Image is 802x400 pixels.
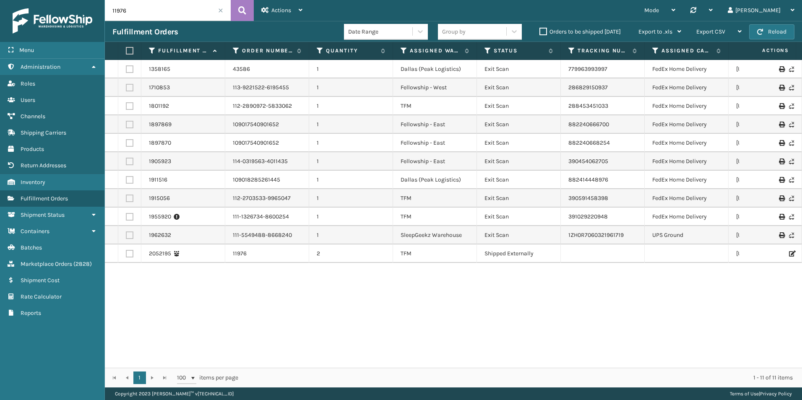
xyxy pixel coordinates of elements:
[271,7,291,14] span: Actions
[13,8,92,34] img: logo
[348,27,413,36] div: Date Range
[309,189,393,208] td: 1
[393,78,477,97] td: Fellowship - West
[789,251,794,257] i: Edit
[568,158,608,165] a: 390454062705
[149,231,171,239] a: 1962632
[233,65,250,73] a: 43586
[177,371,238,384] span: items per page
[21,96,35,104] span: Users
[233,231,292,239] a: 111-5549488-8668240
[309,208,393,226] td: 1
[149,213,171,221] a: 1955920
[19,47,34,54] span: Menu
[309,244,393,263] td: 2
[21,309,41,317] span: Reports
[393,208,477,226] td: TFM
[568,65,607,73] a: 779963993997
[393,97,477,115] td: TFM
[494,47,544,55] label: Status
[393,189,477,208] td: TFM
[789,232,794,238] i: Never Shipped
[149,120,172,129] a: 1897869
[309,60,393,78] td: 1
[789,140,794,146] i: Never Shipped
[21,162,66,169] span: Return Addresses
[309,97,393,115] td: 1
[250,374,793,382] div: 1 - 11 of 11 items
[638,28,672,35] span: Export to .xls
[149,65,170,73] a: 1358165
[21,260,72,268] span: Marketplace Orders
[645,60,729,78] td: FedEx Home Delivery
[21,113,45,120] span: Channels
[393,171,477,189] td: Dallas (Peak Logistics)
[779,232,784,238] i: Print Label
[749,24,794,39] button: Reload
[21,211,65,218] span: Shipment Status
[233,249,247,258] a: 11976
[477,226,561,244] td: Exit Scan
[233,157,288,166] a: 114-0319563-4011435
[779,85,784,91] i: Print Label
[21,129,66,136] span: Shipping Carriers
[779,158,784,164] i: Print Label
[149,176,167,184] a: 1911516
[233,83,289,92] a: 113-9221522-6195455
[779,122,784,127] i: Print Label
[789,195,794,201] i: Never Shipped
[568,195,608,202] a: 390591458398
[568,231,624,239] a: 1ZH0R7060321961719
[568,176,608,183] a: 882414448976
[736,44,794,57] span: Actions
[149,194,170,203] a: 1915056
[779,177,784,183] i: Print Label
[539,28,621,35] label: Orders to be shipped [DATE]
[393,60,477,78] td: Dallas (Peak Logistics)
[661,47,712,55] label: Assigned Carrier Service
[645,226,729,244] td: UPS Ground
[730,391,759,397] a: Terms of Use
[696,28,725,35] span: Export CSV
[309,171,393,189] td: 1
[21,293,62,300] span: Rate Calculator
[779,66,784,72] i: Print Label
[477,97,561,115] td: Exit Scan
[309,115,393,134] td: 1
[645,97,729,115] td: FedEx Home Delivery
[779,195,784,201] i: Print Label
[779,103,784,109] i: Print Label
[578,47,628,55] label: Tracking Number
[645,208,729,226] td: FedEx Home Delivery
[393,244,477,263] td: TFM
[115,387,234,400] p: Copyright 2023 [PERSON_NAME]™ v [TECHNICAL_ID]
[21,179,45,186] span: Inventory
[309,226,393,244] td: 1
[326,47,377,55] label: Quantity
[442,27,466,36] div: Group by
[645,189,729,208] td: FedEx Home Delivery
[789,177,794,183] i: Never Shipped
[21,63,60,70] span: Administration
[477,171,561,189] td: Exit Scan
[645,134,729,152] td: FedEx Home Delivery
[568,121,609,128] a: 882240666700
[21,80,35,87] span: Roles
[233,213,289,221] a: 111-1326734-8600254
[645,115,729,134] td: FedEx Home Delivery
[149,102,169,110] a: 1801192
[149,157,171,166] a: 1905923
[410,47,461,55] label: Assigned Warehouse
[149,83,170,92] a: 1710853
[112,27,178,37] h3: Fulfillment Orders
[393,226,477,244] td: SleepGeekz Warehouse
[477,208,561,226] td: Exit Scan
[477,134,561,152] td: Exit Scan
[779,214,784,220] i: Print Label
[242,47,293,55] label: Order Number
[21,195,68,202] span: Fulfillment Orders
[789,66,794,72] i: Never Shipped
[309,78,393,97] td: 1
[149,249,171,258] a: 2052195
[568,139,610,146] a: 882240668254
